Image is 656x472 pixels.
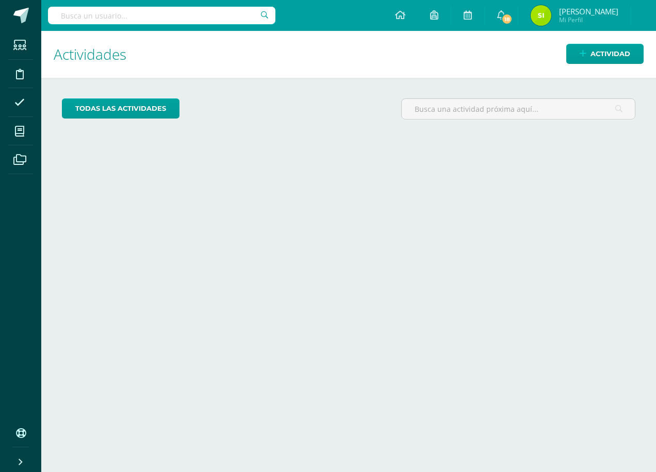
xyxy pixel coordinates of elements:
span: [PERSON_NAME] [559,6,618,16]
span: 18 [501,13,513,25]
h1: Actividades [54,31,644,78]
input: Busca un usuario... [48,7,275,24]
input: Busca una actividad próxima aquí... [402,99,635,119]
a: todas las Actividades [62,98,179,119]
img: 8c31942744a62167597c0577cd3454bb.png [531,5,551,26]
span: Mi Perfil [559,15,618,24]
span: Actividad [591,44,630,63]
a: Actividad [566,44,644,64]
